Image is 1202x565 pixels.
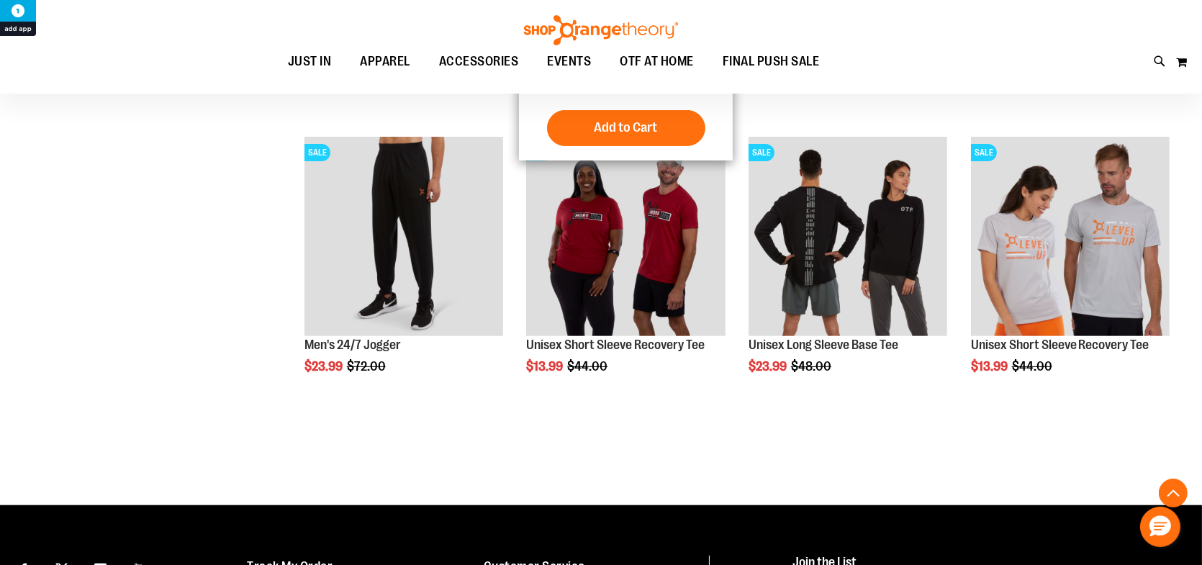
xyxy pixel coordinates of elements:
button: Hello, have a question? Let’s chat. [1140,507,1180,547]
span: $13.99 [526,359,565,374]
span: $44.00 [567,359,610,374]
span: JUST IN [288,45,332,78]
span: OTF AT HOME [620,45,694,78]
a: EVENTS [533,45,605,78]
span: APPAREL [360,45,410,78]
div: product [741,130,954,410]
span: SALE [749,144,774,161]
img: Product image for Unisex Long Sleeve Base Tee [749,137,947,335]
img: Shop Orangetheory [522,15,680,45]
a: Unisex Short Sleeve Recovery Tee [971,338,1149,352]
span: $13.99 [971,359,1010,374]
span: $23.99 [749,359,789,374]
a: ACCESSORIES [425,45,533,78]
div: product [519,130,732,410]
img: Product image for Unisex Short Sleeve Recovery Tee [971,137,1170,335]
span: FINAL PUSH SALE [723,45,820,78]
img: Product image for Unisex SS Recovery Tee [526,137,725,335]
div: product [964,130,1177,410]
button: Back To Top [1159,479,1188,507]
span: $44.00 [1012,359,1054,374]
span: $72.00 [347,359,388,374]
img: Product image for 24/7 Jogger [304,137,503,335]
a: JUST IN [274,45,346,78]
a: Men's 24/7 Jogger [304,338,401,352]
a: Product image for Unisex SS Recovery TeeSALE [526,137,725,338]
a: Product image for Unisex Long Sleeve Base TeeSALE [749,137,947,338]
span: ACCESSORIES [439,45,519,78]
a: APPAREL [345,45,425,78]
span: EVENTS [547,45,591,78]
button: Add to Cart [547,110,705,146]
a: Unisex Short Sleeve Recovery Tee [526,338,705,352]
div: product [297,130,510,410]
span: SALE [304,144,330,161]
span: $48.00 [791,359,833,374]
span: $23.99 [304,359,345,374]
a: FINAL PUSH SALE [708,45,834,78]
a: OTF AT HOME [605,45,708,78]
span: SALE [971,144,997,161]
span: Add to Cart [595,119,658,135]
a: Unisex Long Sleeve Base Tee [749,338,898,352]
a: Product image for 24/7 JoggerSALE [304,137,503,338]
a: Product image for Unisex Short Sleeve Recovery TeeSALE [971,137,1170,338]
